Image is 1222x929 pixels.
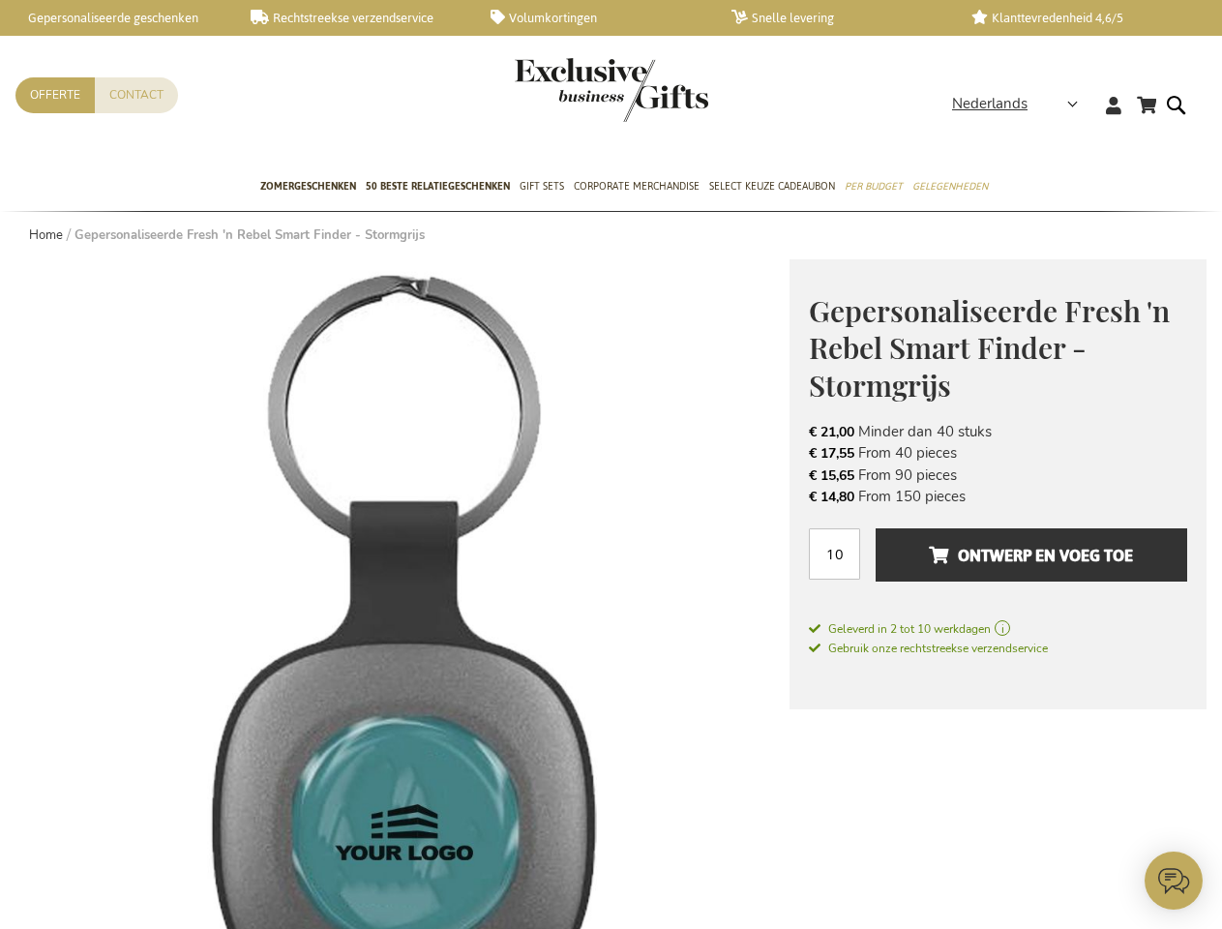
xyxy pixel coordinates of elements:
li: From 90 pieces [809,464,1187,486]
span: € 21,00 [809,423,854,441]
a: Rechtstreekse verzendservice [251,10,461,26]
span: Gift Sets [520,176,564,196]
span: Corporate Merchandise [574,176,700,196]
span: Nederlands [952,93,1028,115]
li: Minder dan 40 stuks [809,421,1187,442]
span: € 17,55 [809,444,854,463]
span: Zomergeschenken [260,176,356,196]
strong: Gepersonaliseerde Fresh 'n Rebel Smart Finder - Stormgrijs [75,226,425,244]
span: Select Keuze Cadeaubon [709,176,835,196]
span: Gepersonaliseerde Fresh 'n Rebel Smart Finder - Stormgrijs [809,291,1170,405]
div: Nederlands [952,93,1090,115]
li: From 40 pieces [809,442,1187,464]
span: € 15,65 [809,466,854,485]
a: Geleverd in 2 tot 10 werkdagen [809,620,1187,638]
a: store logo [515,58,611,122]
span: Ontwerp en voeg toe [929,540,1133,571]
span: Gebruik onze rechtstreekse verzendservice [809,641,1048,656]
a: Snelle levering [731,10,941,26]
span: 50 beste relatiegeschenken [366,176,510,196]
a: Home [29,226,63,244]
button: Ontwerp en voeg toe [876,528,1187,582]
a: Klanttevredenheid 4,6/5 [971,10,1181,26]
span: Per Budget [845,176,903,196]
img: Exclusive Business gifts logo [515,58,708,122]
a: Contact [95,77,178,113]
span: € 14,80 [809,488,854,506]
a: Volumkortingen [491,10,700,26]
a: Gepersonaliseerde geschenken [10,10,220,26]
input: Aantal [809,528,860,580]
span: Gelegenheden [912,176,988,196]
a: Offerte [15,77,95,113]
iframe: belco-activator-frame [1145,852,1203,910]
a: Gebruik onze rechtstreekse verzendservice [809,638,1048,657]
li: From 150 pieces [809,486,1187,507]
